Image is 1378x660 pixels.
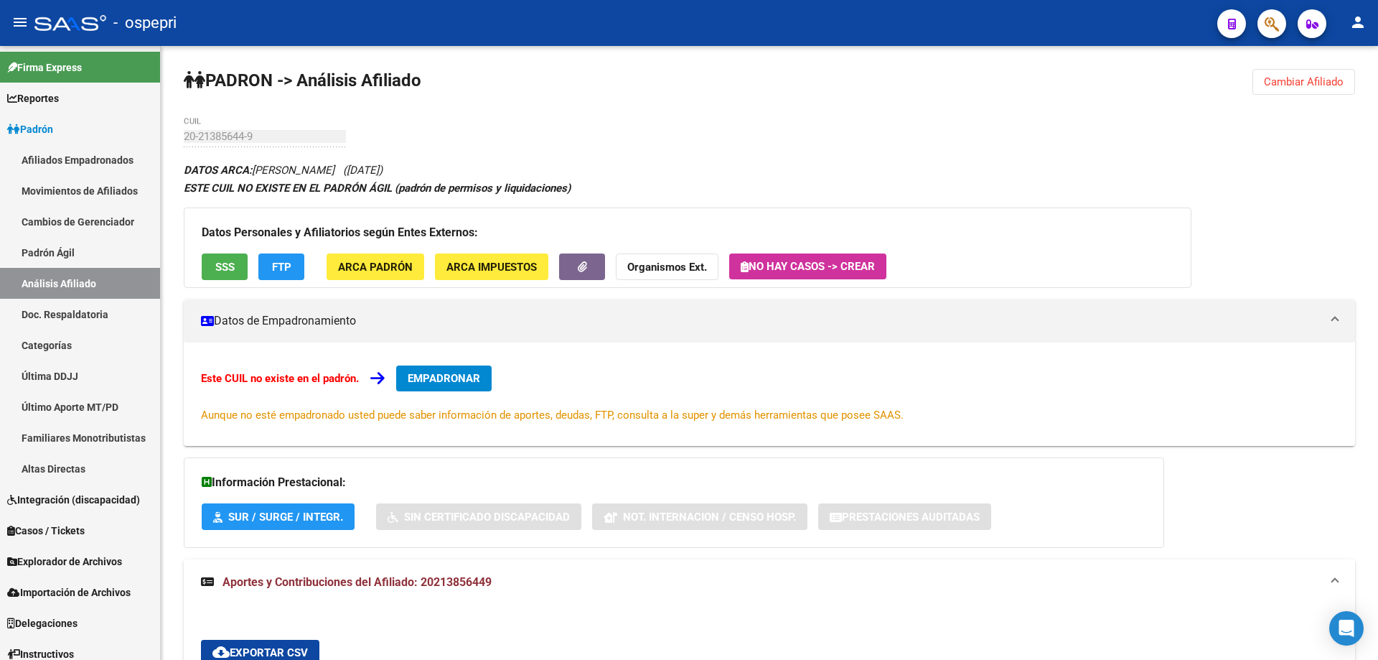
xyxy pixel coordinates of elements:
[7,60,82,75] span: Firma Express
[258,254,304,280] button: FTP
[1329,611,1364,646] div: Open Intercom Messenger
[222,575,492,589] span: Aportes y Contribuciones del Afiliado: 20213856449
[184,164,252,177] strong: DATOS ARCA:
[228,511,343,524] span: SUR / SURGE / INTEGR.
[396,366,492,391] button: EMPADRONAR
[446,261,537,274] span: ARCA Impuestos
[212,646,308,659] span: Exportar CSV
[327,254,424,280] button: ARCA Padrón
[1264,75,1344,88] span: Cambiar Afiliado
[338,261,413,274] span: ARCA Padrón
[113,7,177,39] span: - ospepri
[818,503,991,530] button: Prestaciones Auditadas
[592,503,807,530] button: Not. Internacion / Censo Hosp.
[343,164,383,177] span: ([DATE])
[7,492,140,508] span: Integración (discapacidad)
[184,182,571,195] strong: ESTE CUIL NO EXISTE EN EL PADRÓN ÁGIL (padrón de permisos y liquidaciones)
[202,473,1146,493] h3: Información Prestacional:
[404,511,570,524] span: Sin Certificado Discapacidad
[201,409,904,422] span: Aunque no esté empadronado usted puede saber información de aportes, deudas, FTP, consulta a la s...
[1349,14,1367,31] mat-icon: person
[1252,69,1355,95] button: Cambiar Afiliado
[184,343,1355,446] div: Datos de Empadronamiento
[184,299,1355,343] mat-expansion-panel-header: Datos de Empadronamiento
[184,70,421,90] strong: PADRON -> Análisis Afiliado
[184,559,1355,605] mat-expansion-panel-header: Aportes y Contribuciones del Afiliado: 20213856449
[202,503,355,530] button: SUR / SURGE / INTEGR.
[7,585,131,600] span: Importación de Archivos
[376,503,581,530] button: Sin Certificado Discapacidad
[435,254,548,280] button: ARCA Impuestos
[215,261,235,274] span: SSS
[7,121,53,137] span: Padrón
[7,554,122,570] span: Explorador de Archivos
[729,254,886,279] button: No hay casos -> Crear
[408,372,480,385] span: EMPADRONAR
[7,523,85,539] span: Casos / Tickets
[11,14,29,31] mat-icon: menu
[7,615,78,631] span: Delegaciones
[623,511,796,524] span: Not. Internacion / Censo Hosp.
[741,260,875,273] span: No hay casos -> Crear
[201,372,359,385] strong: Este CUIL no existe en el padrón.
[184,164,334,177] span: [PERSON_NAME]
[202,223,1173,243] h3: Datos Personales y Afiliatorios según Entes Externos:
[202,254,248,280] button: SSS
[627,261,707,274] strong: Organismos Ext.
[842,511,980,524] span: Prestaciones Auditadas
[272,261,291,274] span: FTP
[7,90,59,106] span: Reportes
[201,313,1321,329] mat-panel-title: Datos de Empadronamiento
[616,254,718,280] button: Organismos Ext.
